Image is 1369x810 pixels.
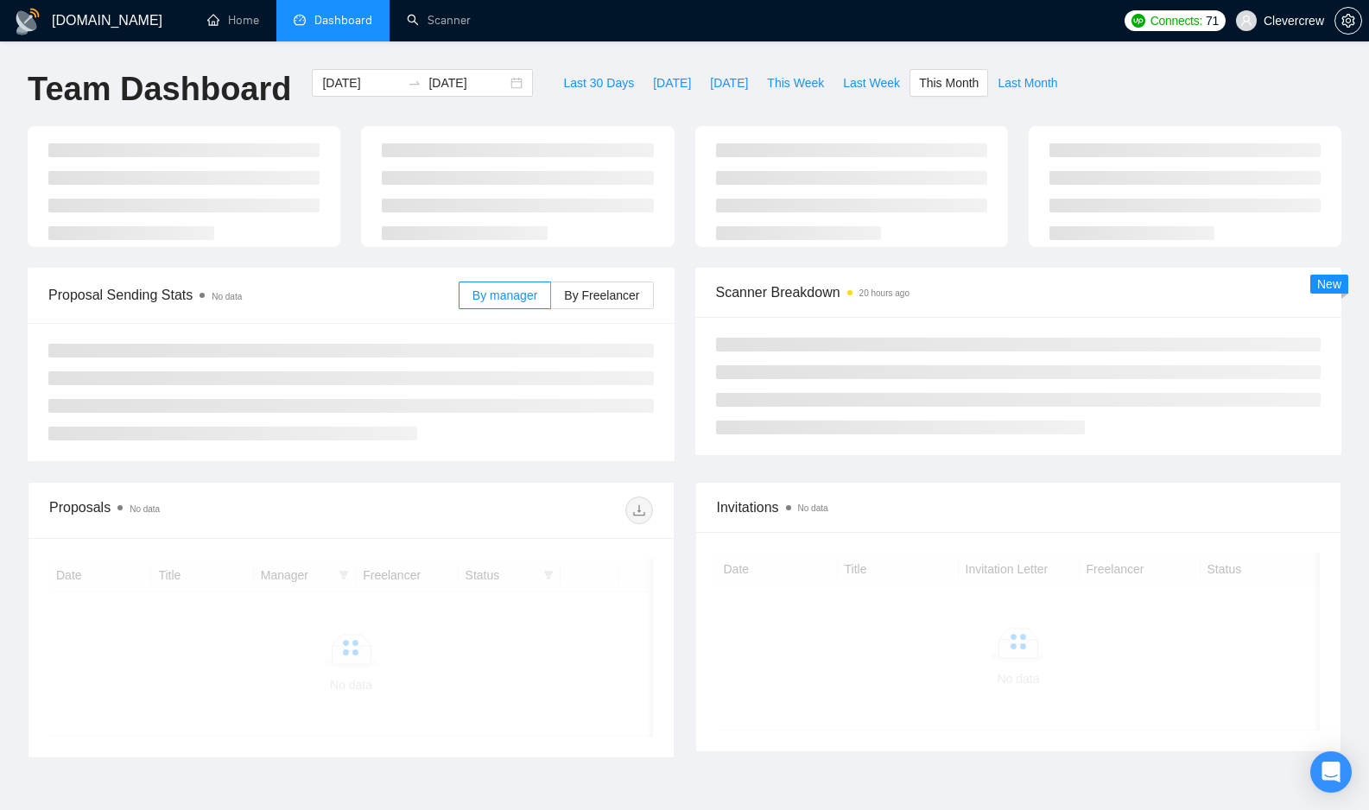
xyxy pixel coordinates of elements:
[798,503,828,513] span: No data
[909,69,988,97] button: This Month
[998,73,1057,92] span: Last Month
[1240,15,1252,27] span: user
[314,13,372,28] span: Dashboard
[554,69,643,97] button: Last 30 Days
[1334,7,1362,35] button: setting
[408,76,421,90] span: swap-right
[48,284,459,306] span: Proposal Sending Stats
[212,292,242,301] span: No data
[1310,751,1352,793] div: Open Intercom Messenger
[408,76,421,90] span: to
[207,13,259,28] a: homeHome
[859,288,909,298] time: 20 hours ago
[833,69,909,97] button: Last Week
[700,69,757,97] button: [DATE]
[49,497,351,524] div: Proposals
[564,288,639,302] span: By Freelancer
[14,8,41,35] img: logo
[294,14,306,26] span: dashboard
[1206,11,1219,30] span: 71
[919,73,979,92] span: This Month
[710,73,748,92] span: [DATE]
[716,282,1321,303] span: Scanner Breakdown
[843,73,900,92] span: Last Week
[28,69,291,110] h1: Team Dashboard
[1131,14,1145,28] img: upwork-logo.png
[1150,11,1202,30] span: Connects:
[767,73,824,92] span: This Week
[1335,14,1361,28] span: setting
[130,504,160,514] span: No data
[428,73,507,92] input: End date
[988,69,1067,97] button: Last Month
[472,288,537,302] span: By manager
[407,13,471,28] a: searchScanner
[563,73,634,92] span: Last 30 Days
[717,497,1321,518] span: Invitations
[643,69,700,97] button: [DATE]
[757,69,833,97] button: This Week
[322,73,401,92] input: Start date
[1317,277,1341,291] span: New
[1334,14,1362,28] a: setting
[653,73,691,92] span: [DATE]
